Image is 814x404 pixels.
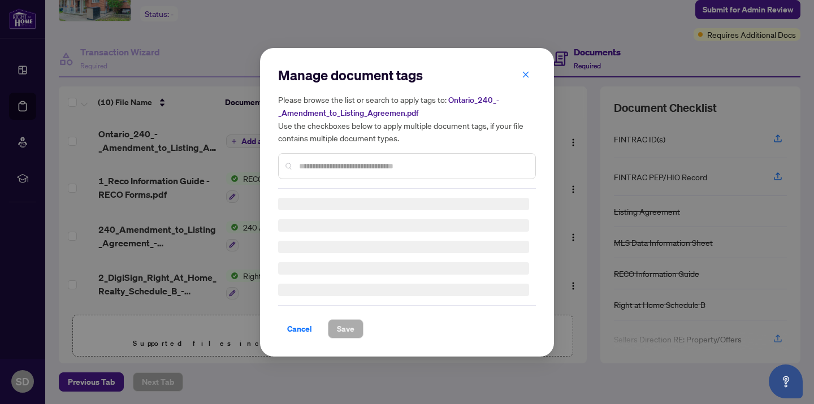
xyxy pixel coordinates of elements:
span: close [522,70,530,78]
span: Cancel [287,320,312,338]
button: Cancel [278,319,321,338]
span: Ontario_240_-_Amendment_to_Listing_Agreemen.pdf [278,95,499,118]
h2: Manage document tags [278,66,536,84]
h5: Please browse the list or search to apply tags to: Use the checkboxes below to apply multiple doc... [278,93,536,144]
button: Open asap [769,364,803,398]
button: Save [328,319,363,338]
